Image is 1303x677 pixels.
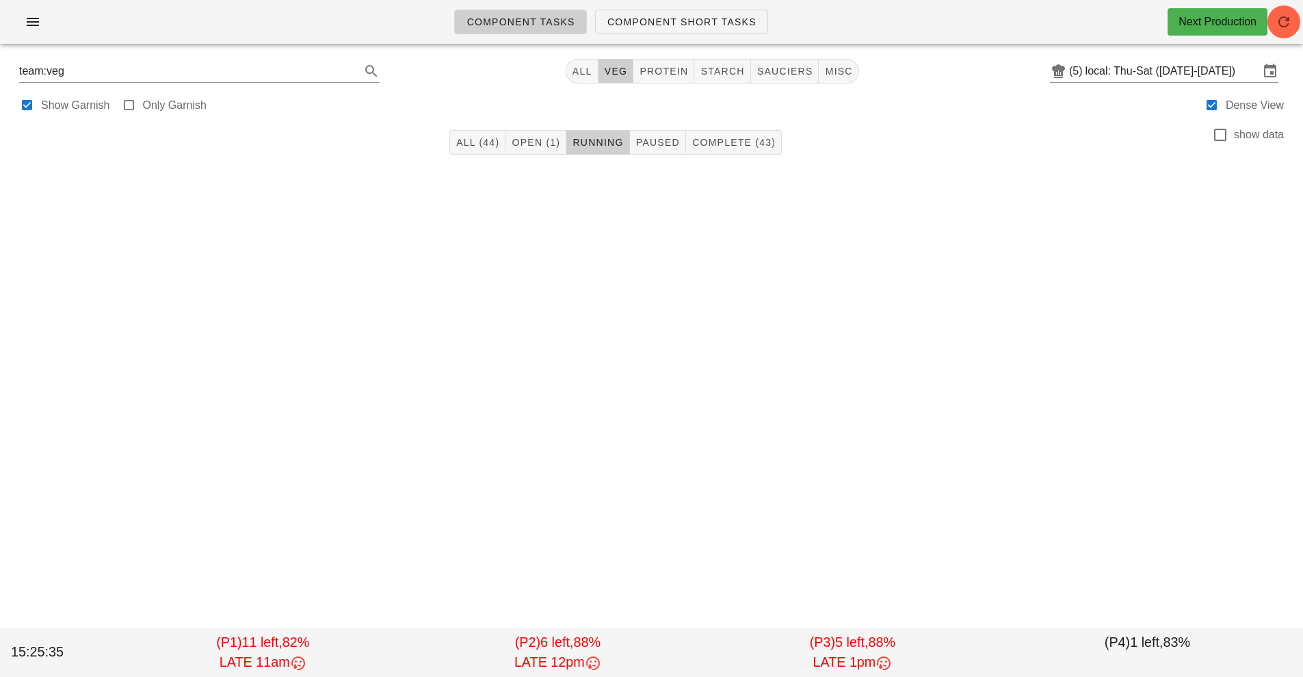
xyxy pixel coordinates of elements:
button: All [566,59,598,84]
button: protein [633,59,694,84]
div: Next Production [1179,14,1256,30]
span: All (44) [456,137,499,148]
span: starch [700,66,744,77]
button: misc [819,59,858,84]
button: Running [566,130,629,155]
button: Paused [630,130,686,155]
span: Running [572,137,623,148]
span: sauciers [756,66,813,77]
label: Show Garnish [41,99,110,112]
button: sauciers [751,59,819,84]
span: Paused [635,137,680,148]
button: starch [694,59,750,84]
span: misc [824,66,852,77]
span: Complete (43) [692,137,776,148]
label: Dense View [1226,99,1284,112]
label: show data [1234,128,1284,142]
span: Component Short Tasks [607,16,756,27]
a: Component Short Tasks [595,10,768,34]
button: Complete (43) [686,130,782,155]
label: Only Garnish [143,99,207,112]
span: protein [639,66,688,77]
button: veg [598,59,634,84]
span: veg [604,66,628,77]
button: Open (1) [505,130,566,155]
span: Open (1) [511,137,560,148]
button: All (44) [449,130,505,155]
div: (5) [1069,64,1085,78]
a: Component Tasks [454,10,586,34]
span: All [572,66,592,77]
span: Component Tasks [466,16,575,27]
